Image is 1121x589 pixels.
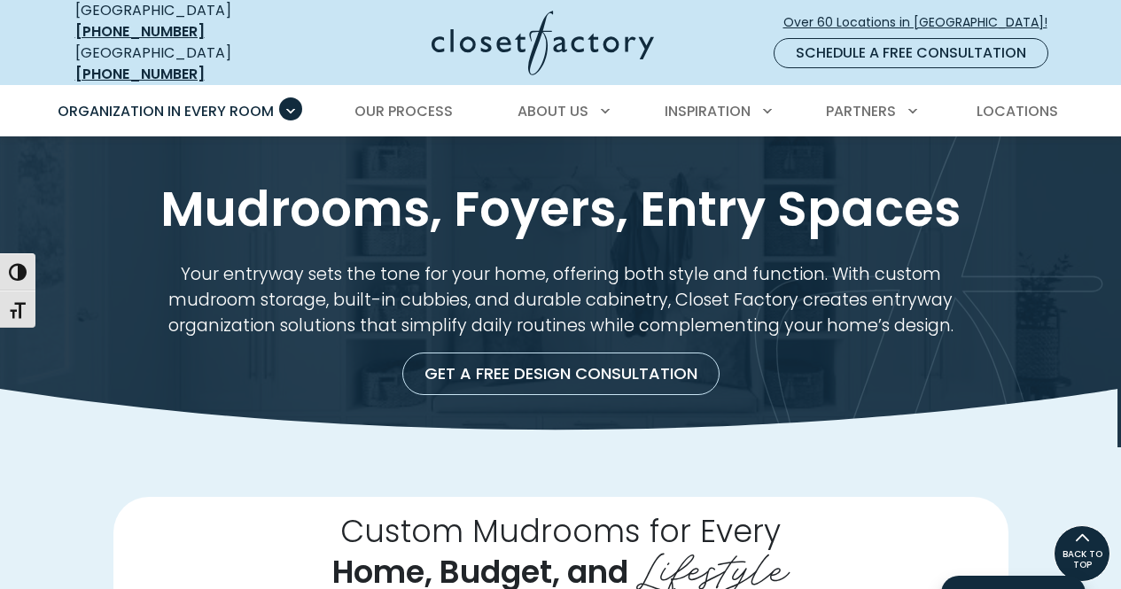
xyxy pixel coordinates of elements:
div: [GEOGRAPHIC_DATA] [75,43,292,85]
a: [PHONE_NUMBER] [75,21,205,42]
span: BACK TO TOP [1055,549,1109,570]
p: Your entryway sets the tone for your home, offering both style and function. With custom mudroom ... [155,261,967,338]
span: Our Process [354,101,453,121]
span: Inspiration [665,101,751,121]
a: BACK TO TOP [1054,525,1110,582]
a: Schedule a Free Consultation [774,38,1048,68]
span: Partners [826,101,896,121]
a: Over 60 Locations in [GEOGRAPHIC_DATA]! [782,7,1063,38]
span: Over 60 Locations in [GEOGRAPHIC_DATA]! [783,13,1062,32]
span: Organization in Every Room [58,101,274,121]
nav: Primary Menu [45,87,1077,136]
a: [PHONE_NUMBER] [75,64,205,84]
span: Locations [977,101,1058,121]
img: Closet Factory Logo [432,11,654,75]
h1: Mudrooms, Foyers, Entry Spaces [72,180,1050,239]
span: Custom Mudrooms for Every [340,509,781,553]
a: Get a Free Design Consultation [402,353,720,395]
span: About Us [518,101,588,121]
